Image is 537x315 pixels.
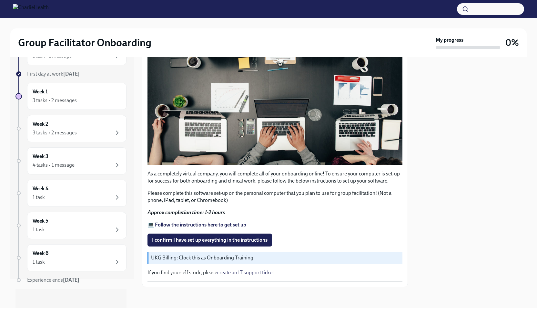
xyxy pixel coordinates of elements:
[151,254,400,261] p: UKG Billing: Clock this as Onboarding Training
[147,190,402,204] p: Please complete this software set-up on the personal computer that you plan to use for group faci...
[33,97,77,104] div: 3 tasks • 2 messages
[33,121,48,128] h6: Week 2
[147,234,272,247] button: I confirm I have set up everything in the instructions
[33,217,48,225] h6: Week 5
[15,115,127,142] a: Week 23 tasks • 2 messages
[147,269,402,276] p: If you find yourself stuck, please
[63,71,80,77] strong: [DATE]
[13,4,49,14] img: CharlieHealth
[15,147,127,174] a: Week 34 tasks • 1 message
[33,162,75,169] div: 4 tasks • 1 message
[147,209,225,215] strong: Approx completion time: 1-2 hours
[33,88,48,95] h6: Week 1
[33,153,48,160] h6: Week 3
[18,36,151,49] h2: Group Facilitator Onboarding
[152,237,268,243] span: I confirm I have set up everything in the instructions
[147,170,402,184] p: As a completely virtual company, you will complete all of your onboarding online! To ensure your ...
[15,212,127,239] a: Week 51 task
[436,37,463,44] strong: My progress
[505,37,519,48] h3: 0%
[33,194,45,201] div: 1 task
[63,277,79,283] strong: [DATE]
[33,250,48,257] h6: Week 6
[15,244,127,271] a: Week 61 task
[33,185,48,192] h6: Week 4
[15,70,127,78] a: First day at work[DATE]
[147,222,246,228] a: 💻 Follow the instructions here to get set up
[147,14,402,165] button: Zoom image
[33,258,45,266] div: 1 task
[27,71,80,77] span: First day at work
[33,226,45,233] div: 1 task
[33,129,77,136] div: 3 tasks • 2 messages
[15,83,127,110] a: Week 13 tasks • 2 messages
[27,277,79,283] span: Experience ends
[217,269,274,276] a: create an IT support ticket
[15,180,127,207] a: Week 41 task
